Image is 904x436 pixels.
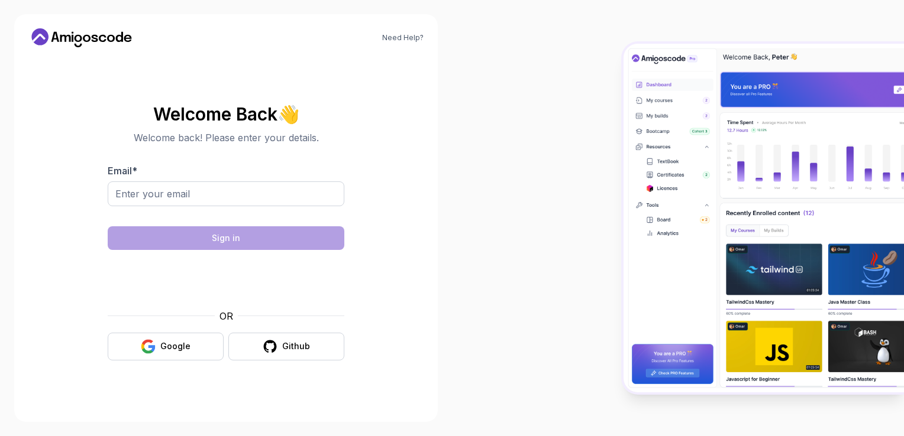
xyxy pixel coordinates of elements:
[277,104,299,123] span: 👋
[108,181,344,206] input: Enter your email
[212,232,240,244] div: Sign in
[108,131,344,145] p: Welcome back! Please enter your details.
[160,340,191,352] div: Google
[382,33,424,43] a: Need Help?
[137,257,315,302] iframe: Widget containing checkbox for hCaptcha security challenge
[624,44,904,392] img: Amigoscode Dashboard
[108,165,137,177] label: Email *
[282,340,310,352] div: Github
[108,226,344,250] button: Sign in
[219,309,233,323] p: OR
[108,105,344,123] h2: Welcome Back
[28,28,135,47] a: Home link
[108,333,224,360] button: Google
[228,333,344,360] button: Github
